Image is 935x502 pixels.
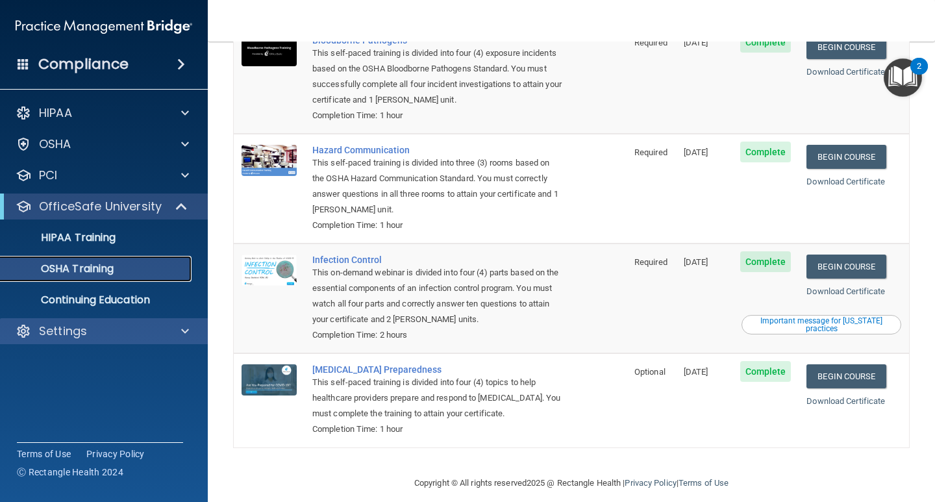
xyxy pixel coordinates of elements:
div: Important message for [US_STATE] practices [743,317,899,333]
a: Hazard Communication [312,145,562,155]
div: Completion Time: 2 hours [312,327,562,343]
span: [DATE] [684,38,708,47]
a: Download Certificate [806,396,885,406]
button: Read this if you are a dental practitioner in the state of CA [742,315,901,334]
span: Complete [740,361,792,382]
div: 2 [917,66,921,83]
div: This self-paced training is divided into three (3) rooms based on the OSHA Hazard Communication S... [312,155,562,218]
a: PCI [16,168,189,183]
a: Download Certificate [806,177,885,186]
p: Settings [39,323,87,339]
p: OfficeSafe University [39,199,162,214]
span: Ⓒ Rectangle Health 2024 [17,466,123,479]
a: Begin Course [806,255,886,279]
a: Terms of Use [17,447,71,460]
a: Privacy Policy [86,447,145,460]
div: Completion Time: 1 hour [312,218,562,233]
a: Download Certificate [806,67,885,77]
button: Open Resource Center, 2 new notifications [884,58,922,97]
span: Optional [634,367,666,377]
span: Required [634,257,667,267]
a: Settings [16,323,189,339]
span: Complete [740,251,792,272]
div: This self-paced training is divided into four (4) topics to help healthcare providers prepare and... [312,375,562,421]
span: Required [634,147,667,157]
p: HIPAA Training [8,231,116,244]
span: Complete [740,142,792,162]
img: PMB logo [16,14,192,40]
p: OSHA Training [8,262,114,275]
span: [DATE] [684,257,708,267]
a: [MEDICAL_DATA] Preparedness [312,364,562,375]
a: OSHA [16,136,189,152]
a: HIPAA [16,105,189,121]
p: OSHA [39,136,71,152]
span: [DATE] [684,367,708,377]
a: Privacy Policy [625,478,676,488]
div: Completion Time: 1 hour [312,108,562,123]
a: Infection Control [312,255,562,265]
span: [DATE] [684,147,708,157]
p: Continuing Education [8,294,186,307]
span: Complete [740,32,792,53]
a: Begin Course [806,35,886,59]
div: This self-paced training is divided into four (4) exposure incidents based on the OSHA Bloodborne... [312,45,562,108]
a: OfficeSafe University [16,199,188,214]
span: Required [634,38,667,47]
a: Terms of Use [679,478,729,488]
a: Download Certificate [806,286,885,296]
h4: Compliance [38,55,129,73]
div: Completion Time: 1 hour [312,421,562,437]
a: Begin Course [806,364,886,388]
div: This on-demand webinar is divided into four (4) parts based on the essential components of an inf... [312,265,562,327]
a: Begin Course [806,145,886,169]
p: HIPAA [39,105,72,121]
p: PCI [39,168,57,183]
